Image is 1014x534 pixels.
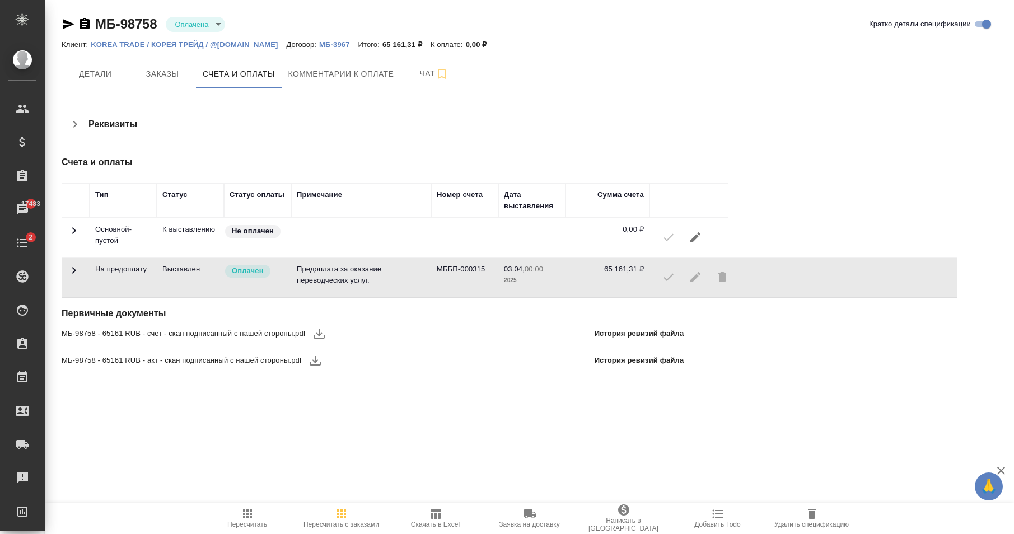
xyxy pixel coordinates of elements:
[295,503,389,534] button: Пересчитать с заказами
[869,18,971,30] span: Кратко детали спецификации
[435,67,448,81] svg: Подписаться
[78,17,91,31] button: Скопировать ссылку
[22,232,39,243] span: 2
[297,189,342,200] div: Примечание
[774,521,849,528] span: Удалить спецификацию
[232,226,274,237] p: Не оплачен
[200,503,295,534] button: Пересчитать
[504,265,525,273] p: 03.04,
[671,503,765,534] button: Добавить Todo
[62,307,688,320] h4: Первичные документы
[171,20,212,29] button: Оплачена
[979,475,998,498] span: 🙏
[577,503,671,534] button: Написать в [GEOGRAPHIC_DATA]
[466,40,496,49] p: 0,00 ₽
[504,275,560,286] p: 2025
[88,118,137,131] h4: Реквизиты
[230,189,284,200] div: Статус оплаты
[483,503,577,534] button: Заявка на доставку
[566,258,649,297] td: 65 161,31 ₽
[232,265,264,277] p: Оплачен
[62,40,91,49] p: Клиент:
[288,67,394,81] span: Комментарии к оплате
[203,67,275,81] span: Счета и оплаты
[166,17,225,32] div: Оплачена
[68,67,122,81] span: Детали
[525,265,543,273] p: 00:00
[95,16,157,31] a: МБ-98758
[597,189,644,200] div: Сумма счета
[437,189,483,200] div: Номер счета
[91,39,286,49] a: KOREA TRADE / КОРЕЯ ТРЕЙД / @[DOMAIN_NAME]
[595,328,684,339] p: История ревизий файла
[95,189,109,200] div: Тип
[162,189,188,200] div: Статус
[62,355,302,366] span: МБ-98758 - 65161 RUB - акт - скан подписанный с нашей стороны.pdf
[504,189,560,212] div: Дата выставления
[67,270,81,279] span: Toggle Row Expanded
[135,67,189,81] span: Заказы
[682,224,709,251] button: Редактировать
[583,517,664,532] span: Написать в [GEOGRAPHIC_DATA]
[765,503,859,534] button: Удалить спецификацию
[162,264,218,275] p: Все изменения в спецификации заблокированы
[286,40,319,49] p: Договор:
[319,39,358,49] a: МБ-3967
[431,40,466,49] p: К оплате:
[162,224,218,235] p: Счет отправлен к выставлению в ардеп, но в 1С не выгружен еще, разблокировать можно только на сто...
[67,231,81,239] span: Toggle Row Expanded
[303,521,379,528] span: Пересчитать с заказами
[694,521,740,528] span: Добавить Todo
[975,472,1003,500] button: 🙏
[595,355,684,366] p: История ревизий файла
[62,156,688,169] h4: Счета и оплаты
[3,229,42,257] a: 2
[319,40,358,49] p: МБ-3967
[15,198,47,209] span: 17483
[407,67,461,81] span: Чат
[3,195,42,223] a: 17483
[389,503,483,534] button: Скачать в Excel
[62,17,75,31] button: Скопировать ссылку для ЯМессенджера
[297,264,426,286] p: Предоплата за оказание переводческих услуг.
[90,218,157,257] td: Основной-пустой
[227,521,267,528] span: Пересчитать
[411,521,460,528] span: Скачать в Excel
[91,40,286,49] p: KOREA TRADE / КОРЕЯ ТРЕЙД / @[DOMAIN_NAME]
[499,521,559,528] span: Заявка на доставку
[90,258,157,297] td: На предоплату
[566,218,649,257] td: 0,00 ₽
[382,40,431,49] p: 65 161,31 ₽
[358,40,382,49] p: Итого:
[62,328,306,339] span: МБ-98758 - 65161 RUB - счет - скан подписанный с нашей стороны.pdf
[431,258,498,297] td: МББП-000315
